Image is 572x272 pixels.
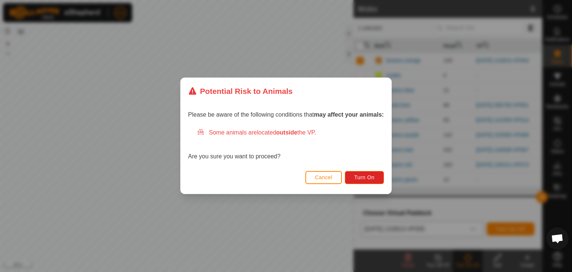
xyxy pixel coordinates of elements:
[188,112,384,118] span: Please be aware of the following conditions that
[345,171,384,184] button: Turn On
[315,175,333,181] span: Cancel
[305,171,342,184] button: Cancel
[546,227,569,250] div: Open chat
[188,129,384,161] div: Are you sure you want to proceed?
[355,175,375,181] span: Turn On
[197,129,384,137] div: Some animals are
[188,85,293,97] div: Potential Risk to Animals
[314,112,384,118] strong: may affect your animals:
[257,130,316,136] span: located the VP.
[276,130,298,136] strong: outside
